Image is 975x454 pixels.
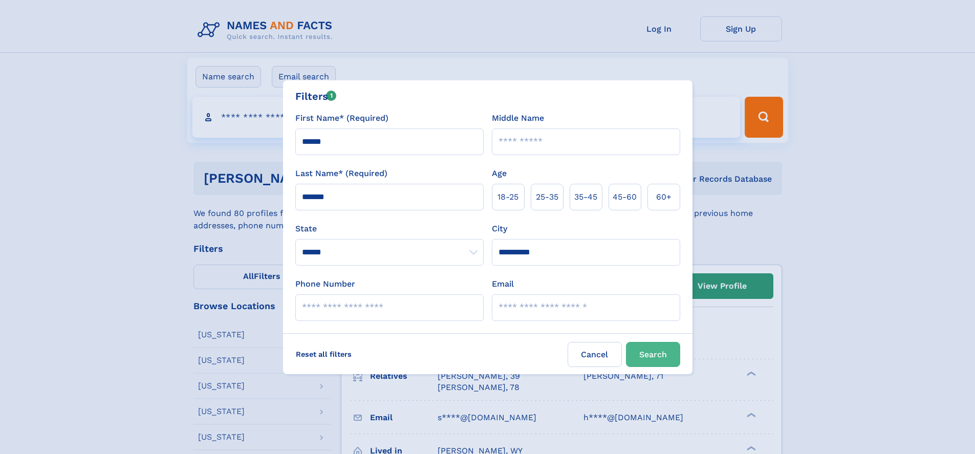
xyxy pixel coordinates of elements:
[295,112,388,124] label: First Name* (Required)
[492,112,544,124] label: Middle Name
[536,191,558,203] span: 25‑35
[295,223,484,235] label: State
[492,223,507,235] label: City
[574,191,597,203] span: 35‑45
[295,278,355,290] label: Phone Number
[295,167,387,180] label: Last Name* (Required)
[656,191,671,203] span: 60+
[497,191,518,203] span: 18‑25
[492,167,507,180] label: Age
[492,278,514,290] label: Email
[289,342,358,366] label: Reset all filters
[626,342,680,367] button: Search
[295,89,337,104] div: Filters
[613,191,637,203] span: 45‑60
[568,342,622,367] label: Cancel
